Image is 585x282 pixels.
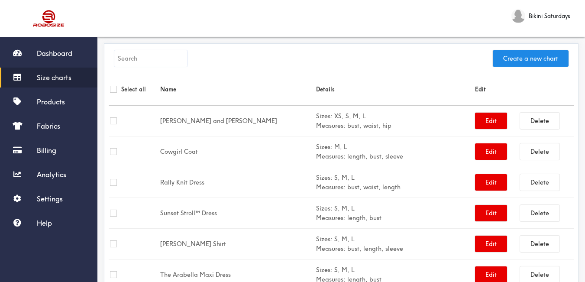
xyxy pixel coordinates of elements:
span: Products [37,97,65,106]
b: Measures: [316,152,346,160]
td: [PERSON_NAME] Shirt [159,229,315,259]
button: Edit [475,113,507,129]
td: S, M, L bust, length, sleeve [315,229,474,259]
th: Edit [474,73,574,106]
td: Rally Knit Dress [159,167,315,198]
th: Details [315,73,474,106]
b: Measures: [316,245,346,253]
b: Sizes: [316,235,333,243]
button: Delete [520,113,559,129]
td: Cowgirl Coat [159,136,315,167]
img: Bikini Saturdays [511,9,525,23]
th: Name [159,73,315,106]
button: Create a new chart [493,50,569,67]
b: Sizes: [316,266,333,274]
b: Measures: [316,214,346,222]
td: S, M, L length, bust [315,198,474,229]
td: S, M, L bust, waist, length [315,167,474,198]
button: Delete [520,143,559,160]
img: Robosize [16,6,81,30]
input: Search [114,50,187,67]
button: Delete [520,205,559,221]
span: Dashboard [37,49,72,58]
button: Delete [520,174,559,191]
td: Sunset Stroll™ Dress [159,198,315,229]
span: Fabrics [37,122,60,130]
b: Sizes: [316,112,333,120]
button: Delete [520,236,559,252]
span: Size charts [37,73,71,82]
span: Help [37,219,52,227]
button: Edit [475,174,507,191]
b: Sizes: [316,174,333,182]
label: Select all [121,84,146,94]
button: Edit [475,143,507,160]
span: Bikini Saturdays [529,11,570,21]
b: Measures: [316,183,346,191]
span: Analytics [37,170,66,179]
td: M, L length, bust, sleeve [315,136,474,167]
button: Edit [475,236,507,252]
button: Edit [475,205,507,221]
b: Measures: [316,122,346,130]
td: [PERSON_NAME] and [PERSON_NAME] [159,106,315,136]
b: Sizes: [316,204,333,212]
span: Billing [37,146,56,155]
td: XS, S, M, L bust, waist, hip [315,106,474,136]
span: Settings [37,194,63,203]
b: Sizes: [316,143,333,151]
